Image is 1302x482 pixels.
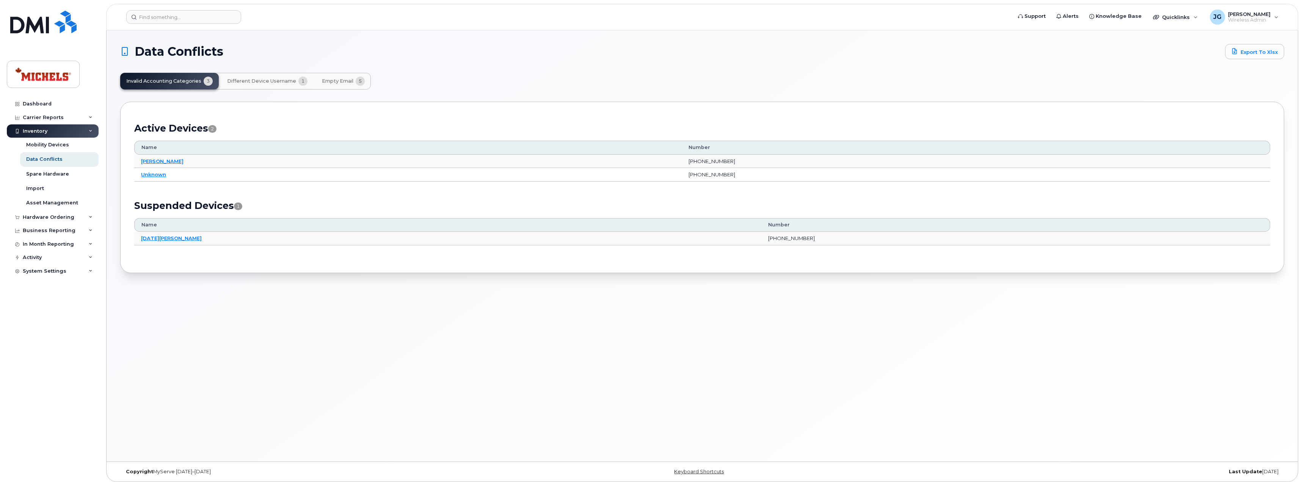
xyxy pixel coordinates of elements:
div: [DATE] [896,469,1284,475]
td: [PHONE_NUMBER] [682,155,1270,168]
td: [PHONE_NUMBER] [682,168,1270,182]
a: Keyboard Shortcuts [674,469,724,474]
h2: Active Devices [134,122,1270,134]
a: Export to Xlsx [1225,44,1284,59]
th: Name [134,218,761,232]
div: MyServe [DATE]–[DATE] [120,469,508,475]
span: Empty Email [322,78,353,84]
strong: Last Update [1229,469,1262,474]
span: 1 [234,203,242,210]
span: 5 [356,77,365,86]
a: [DATE][PERSON_NAME] [141,235,202,241]
a: [PERSON_NAME] [141,158,184,164]
h2: Suspended Devices [134,200,1270,211]
th: Number [761,218,1270,232]
span: 2 [208,125,216,133]
th: Number [682,141,1270,154]
strong: Copyright [126,469,153,474]
span: Different Device Username [227,78,296,84]
td: [PHONE_NUMBER] [761,232,1270,245]
a: Unknown [141,171,166,177]
span: Data Conflicts [135,46,223,57]
span: 1 [298,77,307,86]
th: Name [134,141,682,154]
